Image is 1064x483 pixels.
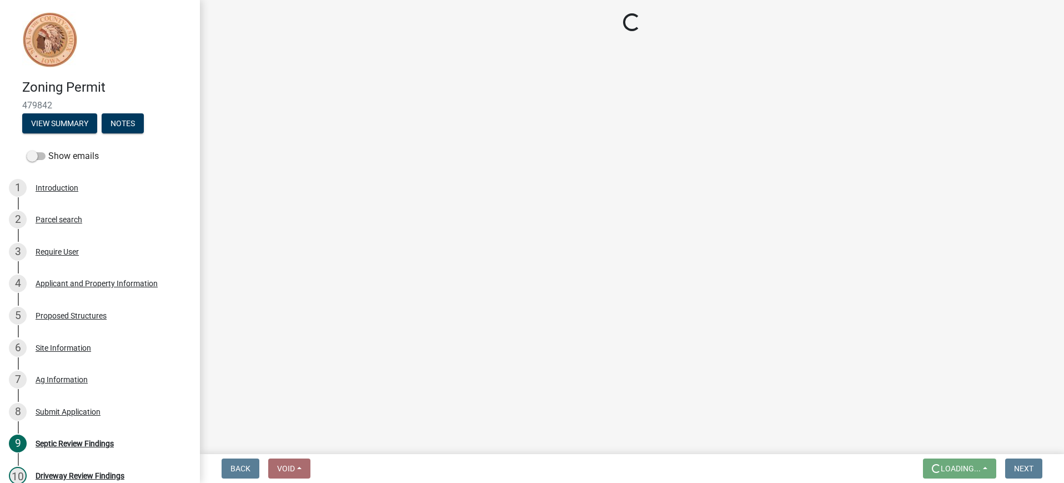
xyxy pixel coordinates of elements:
[230,464,250,473] span: Back
[9,211,27,228] div: 2
[36,472,124,480] div: Driveway Review Findings
[9,243,27,261] div: 3
[102,113,144,133] button: Notes
[36,344,91,352] div: Site Information
[36,216,82,223] div: Parcel search
[22,113,97,133] button: View Summary
[9,339,27,357] div: 6
[277,464,295,473] span: Void
[22,79,191,96] h4: Zoning Permit
[27,150,99,163] label: Show emails
[1005,459,1042,479] button: Next
[9,435,27,452] div: 9
[1014,464,1033,473] span: Next
[222,459,259,479] button: Back
[923,459,996,479] button: Loading...
[36,280,158,287] div: Applicant and Property Information
[102,119,144,128] wm-modal-confirm: Notes
[941,464,981,473] span: Loading...
[9,403,27,421] div: 8
[36,312,107,320] div: Proposed Structures
[22,12,78,68] img: Sioux County, Iowa
[36,408,101,416] div: Submit Application
[9,307,27,325] div: 5
[36,440,114,447] div: Septic Review Findings
[36,376,88,384] div: Ag Information
[9,275,27,292] div: 4
[22,100,178,111] span: 479842
[36,184,78,192] div: Introduction
[36,248,79,256] div: Require User
[9,371,27,389] div: 7
[268,459,310,479] button: Void
[22,119,97,128] wm-modal-confirm: Summary
[9,179,27,197] div: 1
